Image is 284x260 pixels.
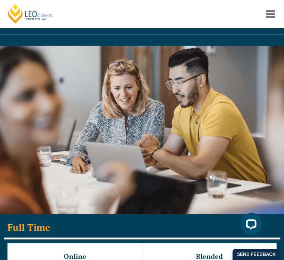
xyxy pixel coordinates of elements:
[234,210,265,241] iframe: LiveChat chat widget
[4,218,280,239] div: Full Time
[7,4,54,24] a: [PERSON_NAME] Centre for Law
